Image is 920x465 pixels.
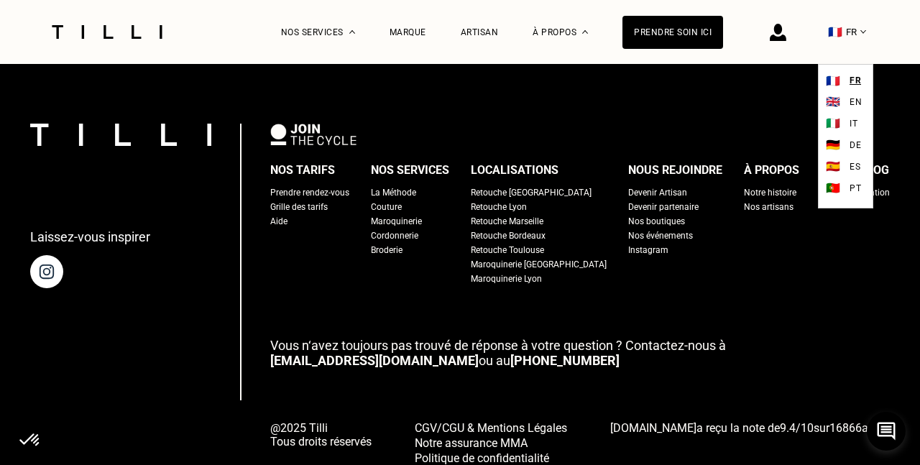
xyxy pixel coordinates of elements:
a: EN [846,93,865,111]
span: a reçu la note de sur avis. [610,421,885,435]
span: 🇫🇷 [828,25,842,39]
a: PT [846,179,865,197]
a: Retouche Bordeaux [471,229,546,243]
a: Maroquinerie [GEOGRAPHIC_DATA] [471,257,607,272]
img: menu déroulant [860,30,866,34]
span: PT [850,183,861,193]
img: logo Join The Cycle [270,124,356,145]
span: 10 [801,421,814,435]
a: Retouche Marseille [471,214,543,229]
a: Nos événements [628,229,693,243]
img: Menu déroulant à propos [582,30,588,34]
a: Politique de confidentialité [415,450,567,465]
a: Aide [270,214,287,229]
p: ou au [270,338,890,368]
a: Broderie [371,243,402,257]
div: À propos [744,160,799,181]
a: Notre histoire [744,185,796,200]
a: FR [850,72,861,89]
span: IT [850,119,857,129]
span: Notre assurance MMA [415,436,528,450]
img: Menu déroulant [349,30,355,34]
span: 🇩🇪 [826,138,840,152]
span: Politique de confidentialité [415,451,549,465]
img: Logo du service de couturière Tilli [47,25,167,39]
span: / [780,421,814,435]
div: Nos services [371,160,449,181]
a: Marque [390,27,426,37]
a: Grille des tarifs [270,200,328,214]
a: Notre assurance MMA [415,435,567,450]
a: ES [846,157,864,175]
img: icône connexion [770,24,786,41]
span: 🇪🇸 [826,160,840,173]
a: Couture [371,200,402,214]
span: Vous n‘avez toujours pas trouvé de réponse à votre question ? Contactez-nous à [270,338,726,353]
a: [EMAIL_ADDRESS][DOMAIN_NAME] [270,353,479,368]
span: 🇫🇷 [826,74,840,88]
div: Nous rejoindre [628,160,722,181]
span: EN [850,97,862,107]
span: @2025 Tilli [270,421,372,435]
a: Nos artisans [744,200,793,214]
span: [DOMAIN_NAME] [610,421,696,435]
a: Instagram [628,243,668,257]
img: logo Tilli [30,124,211,146]
a: Prendre rendez-vous [270,185,349,200]
a: Nos boutiques [628,214,685,229]
div: Nos tarifs [270,160,335,181]
a: Maroquinerie Lyon [471,272,542,286]
p: Laissez-vous inspirer [30,229,150,244]
a: IT [846,114,861,132]
span: Tous droits réservés [270,435,372,448]
a: DE [846,136,865,154]
div: Localisations [471,160,558,181]
a: Retouche [GEOGRAPHIC_DATA] [471,185,592,200]
span: 16866 [829,421,862,435]
a: Devenir partenaire [628,200,699,214]
span: 🇬🇧 [826,95,840,109]
a: Devenir Artisan [628,185,687,200]
span: 🇮🇹 [826,116,840,130]
img: page instagram de Tilli une retoucherie à domicile [30,255,63,288]
a: Prendre soin ici [622,16,723,49]
a: Retouche Toulouse [471,243,544,257]
a: Cordonnerie [371,229,418,243]
a: CGV/CGU & Mentions Légales [415,420,567,435]
a: La Méthode [371,185,416,200]
span: DE [850,140,861,150]
span: ES [850,162,860,172]
a: [PHONE_NUMBER] [510,353,620,368]
span: CGV/CGU & Mentions Légales [415,421,567,435]
a: Retouche Lyon [471,200,527,214]
a: Maroquinerie [371,214,422,229]
span: 🇵🇹 [826,181,840,195]
a: Artisan [461,27,499,37]
span: 9.4 [780,421,796,435]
